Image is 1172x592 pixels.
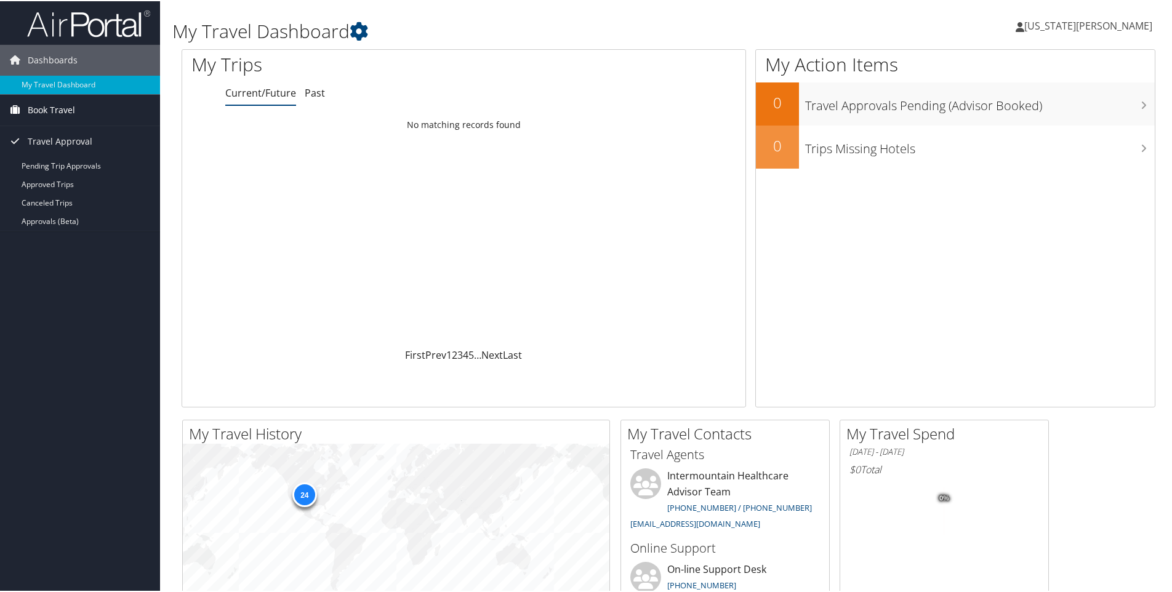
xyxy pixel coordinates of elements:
[1016,6,1165,43] a: [US_STATE][PERSON_NAME]
[481,347,503,361] a: Next
[474,347,481,361] span: …
[28,44,78,74] span: Dashboards
[425,347,446,361] a: Prev
[624,467,826,533] li: Intermountain Healthcare Advisor Team
[405,347,425,361] a: First
[28,94,75,124] span: Book Travel
[292,481,316,506] div: 24
[756,91,799,112] h2: 0
[667,578,736,590] a: [PHONE_NUMBER]
[846,422,1048,443] h2: My Travel Spend
[756,134,799,155] h2: 0
[667,501,812,512] a: [PHONE_NUMBER] / [PHONE_NUMBER]
[225,85,296,98] a: Current/Future
[849,462,861,475] span: $0
[630,445,820,462] h3: Travel Agents
[849,445,1039,457] h6: [DATE] - [DATE]
[468,347,474,361] a: 5
[1024,18,1152,31] span: [US_STATE][PERSON_NAME]
[849,462,1039,475] h6: Total
[939,494,949,501] tspan: 0%
[182,113,745,135] td: No matching records found
[27,8,150,37] img: airportal-logo.png
[28,125,92,156] span: Travel Approval
[172,17,834,43] h1: My Travel Dashboard
[446,347,452,361] a: 1
[756,124,1155,167] a: 0Trips Missing Hotels
[452,347,457,361] a: 2
[805,133,1155,156] h3: Trips Missing Hotels
[630,517,760,528] a: [EMAIL_ADDRESS][DOMAIN_NAME]
[305,85,325,98] a: Past
[627,422,829,443] h2: My Travel Contacts
[756,81,1155,124] a: 0Travel Approvals Pending (Advisor Booked)
[630,538,820,556] h3: Online Support
[457,347,463,361] a: 3
[503,347,522,361] a: Last
[463,347,468,361] a: 4
[189,422,609,443] h2: My Travel History
[756,50,1155,76] h1: My Action Items
[805,90,1155,113] h3: Travel Approvals Pending (Advisor Booked)
[191,50,502,76] h1: My Trips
